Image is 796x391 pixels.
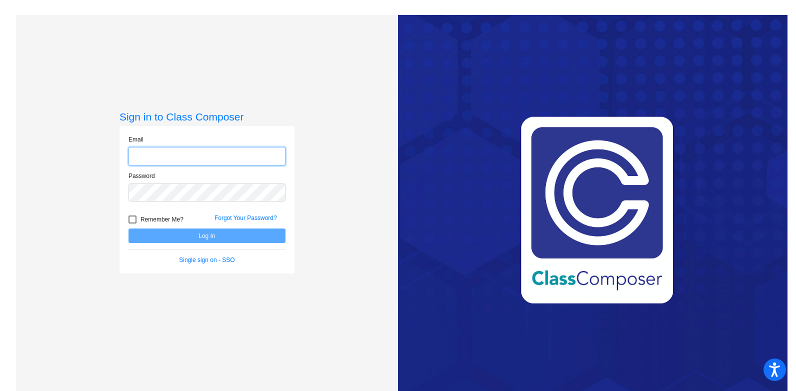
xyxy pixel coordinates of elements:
[119,110,294,123] h3: Sign in to Class Composer
[140,213,183,225] span: Remember Me?
[128,171,155,180] label: Password
[128,228,285,243] button: Log In
[214,214,277,221] a: Forgot Your Password?
[179,256,234,263] a: Single sign on - SSO
[128,135,143,144] label: Email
